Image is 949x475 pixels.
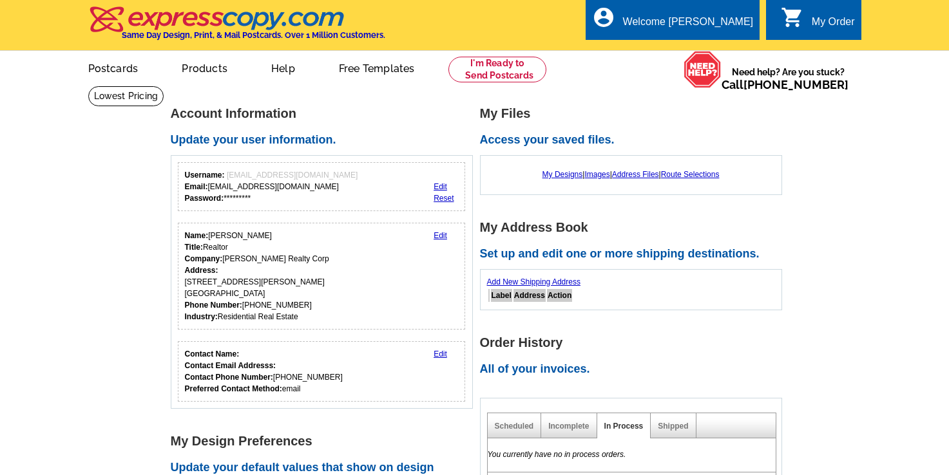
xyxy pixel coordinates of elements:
[185,349,240,359] strong: Contact Name:
[318,52,436,82] a: Free Templates
[592,6,615,29] i: account_circle
[584,170,609,179] a: Images
[612,170,659,179] a: Address Files
[185,230,329,322] div: [PERSON_NAME] Realtor [PERSON_NAME] Realty Corp [STREET_ADDRESS][PERSON_NAME] [GEOGRAPHIC_DATA] [...
[691,176,949,475] iframe: LiveChat chat widget
[178,162,466,211] div: Your login information.
[68,52,159,82] a: Postcards
[434,194,454,203] a: Reset
[171,133,480,147] h2: Update your user information.
[178,223,466,330] div: Your personal details.
[487,277,580,286] a: Add New Shipping Address
[480,247,789,261] h2: Set up and edit one or more shipping destinations.
[604,422,644,431] a: In Process
[781,6,804,29] i: shopping_cart
[185,194,224,203] strong: Password:
[495,422,534,431] a: Scheduled
[661,170,720,179] a: Route Selections
[547,289,572,302] th: Action
[480,221,789,234] h1: My Address Book
[171,434,480,448] h1: My Design Preferences
[781,14,855,30] a: shopping_cart My Order
[812,16,855,34] div: My Order
[548,422,589,431] a: Incomplete
[480,336,789,349] h1: Order History
[88,15,385,40] a: Same Day Design, Print, & Mail Postcards. Over 1 Million Customers.
[185,182,208,191] strong: Email:
[513,289,546,302] th: Address
[185,171,225,180] strong: Username:
[722,66,855,91] span: Need help? Are you stuck?
[161,52,248,82] a: Products
[251,52,316,82] a: Help
[488,450,626,459] em: You currently have no in process orders.
[480,107,789,120] h1: My Files
[722,78,848,91] span: Call
[542,170,583,179] a: My Designs
[227,171,358,180] span: [EMAIL_ADDRESS][DOMAIN_NAME]
[185,254,223,263] strong: Company:
[178,341,466,402] div: Who should we contact regarding order issues?
[434,231,447,240] a: Edit
[480,133,789,147] h2: Access your saved files.
[185,384,282,393] strong: Preferred Contact Method:
[623,16,753,34] div: Welcome [PERSON_NAME]
[185,301,242,310] strong: Phone Number:
[487,162,775,187] div: | | |
[434,349,447,359] a: Edit
[185,231,209,240] strong: Name:
[185,243,203,252] strong: Title:
[491,289,512,302] th: Label
[185,312,218,321] strong: Industry:
[684,51,722,88] img: help
[185,348,343,395] div: [PHONE_NUMBER] email
[434,182,447,191] a: Edit
[122,30,385,40] h4: Same Day Design, Print, & Mail Postcards. Over 1 Million Customers.
[480,362,789,377] h2: All of your invoices.
[185,361,276,370] strong: Contact Email Addresss:
[185,266,218,275] strong: Address:
[658,422,688,431] a: Shipped
[185,373,273,382] strong: Contact Phone Number:
[743,78,848,91] a: [PHONE_NUMBER]
[171,107,480,120] h1: Account Information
